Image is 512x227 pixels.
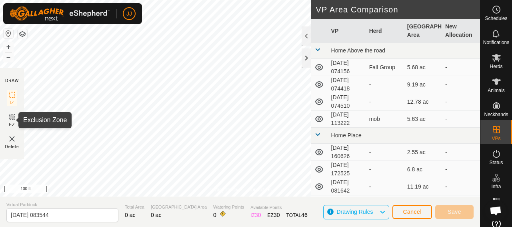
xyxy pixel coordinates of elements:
[485,16,507,21] span: Schedules
[125,204,144,211] span: Total Area
[442,59,480,76] td: -
[301,212,308,218] span: 46
[151,204,207,211] span: [GEOGRAPHIC_DATA] Area
[435,205,474,219] button: Save
[442,161,480,178] td: -
[328,76,366,93] td: [DATE] 074418
[404,59,442,76] td: 5.68 ac
[448,209,461,215] span: Save
[274,212,280,218] span: 30
[442,76,480,93] td: -
[483,40,509,45] span: Notifications
[331,47,385,54] span: Home Above the road
[125,212,135,218] span: 0 ac
[485,200,506,221] div: Open chat
[208,186,238,193] a: Privacy Policy
[484,112,508,117] span: Neckbands
[404,93,442,110] td: 12.78 ac
[4,52,13,62] button: –
[404,76,442,93] td: 9.19 ac
[7,134,17,144] img: VP
[442,144,480,161] td: -
[328,19,366,43] th: VP
[442,93,480,110] td: -
[491,184,501,189] span: Infra
[492,136,500,141] span: VPs
[404,161,442,178] td: 6.8 ac
[250,204,307,211] span: Available Points
[328,178,366,195] td: [DATE] 081642
[328,144,366,161] td: [DATE] 160626
[5,144,19,150] span: Delete
[328,59,366,76] td: [DATE] 074156
[268,211,280,219] div: EZ
[336,209,373,215] span: Drawing Rules
[392,205,432,219] button: Cancel
[126,10,132,18] span: JJ
[369,80,401,89] div: -
[248,186,272,193] a: Contact Us
[404,19,442,43] th: [GEOGRAPHIC_DATA] Area
[286,211,308,219] div: TOTAL
[9,122,15,128] span: EZ
[18,29,27,39] button: Map Layers
[404,195,442,213] td: 1.98 ac
[442,110,480,128] td: -
[404,144,442,161] td: 2.55 ac
[151,212,161,218] span: 0 ac
[442,178,480,195] td: -
[369,183,401,191] div: -
[331,132,362,139] span: Home Place
[489,160,503,165] span: Status
[369,148,401,157] div: -
[403,209,422,215] span: Cancel
[328,110,366,128] td: [DATE] 113222
[404,110,442,128] td: 5.63 ac
[369,63,401,72] div: Fall Group
[369,115,401,123] div: mob
[6,201,118,208] span: Virtual Paddock
[328,195,366,213] td: [DATE] 132534
[10,100,14,106] span: IZ
[369,98,401,106] div: -
[4,29,13,38] button: Reset Map
[316,5,480,14] h2: VP Area Comparison
[4,42,13,52] button: +
[213,204,244,211] span: Watering Points
[10,6,110,21] img: Gallagher Logo
[404,178,442,195] td: 11.19 ac
[250,211,261,219] div: IZ
[442,19,480,43] th: New Allocation
[328,161,366,178] td: [DATE] 172525
[366,19,404,43] th: Herd
[5,78,19,84] div: DRAW
[488,88,505,93] span: Animals
[213,212,216,218] span: 0
[328,93,366,110] td: [DATE] 074510
[369,165,401,174] div: -
[442,195,480,213] td: -
[490,64,502,69] span: Herds
[255,212,261,218] span: 30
